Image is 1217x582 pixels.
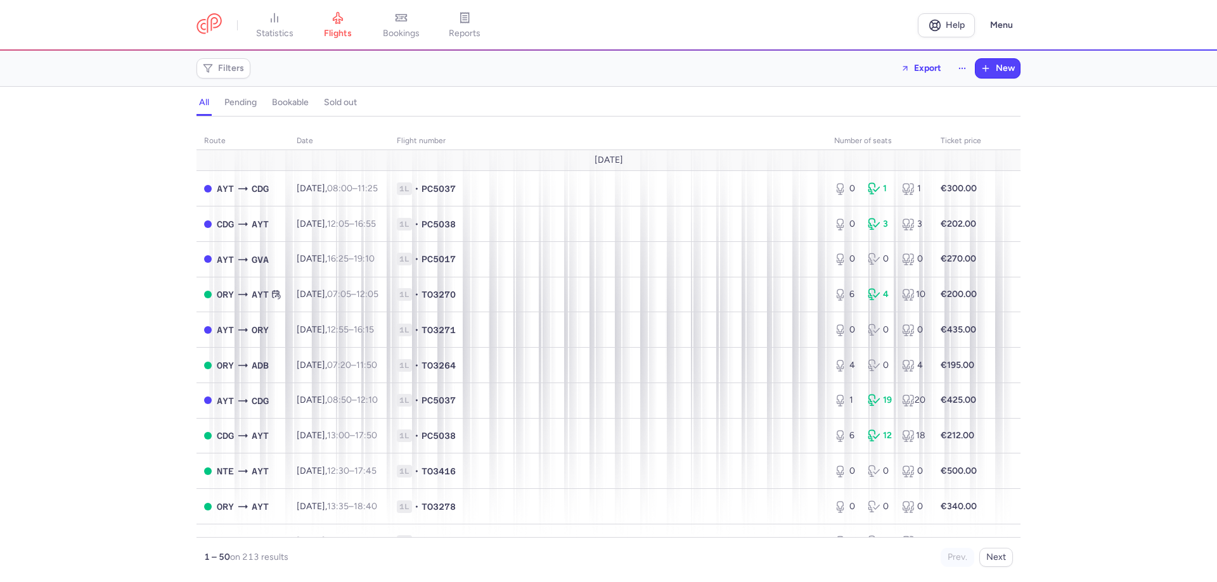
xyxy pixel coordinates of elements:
time: 17:45 [354,465,377,476]
span: 1L [397,359,412,372]
button: Next [979,548,1013,567]
span: TO3264 [422,359,456,372]
th: Flight number [389,132,827,151]
span: – [327,536,376,547]
a: CitizenPlane red outlined logo [196,13,222,37]
span: • [415,182,419,195]
span: • [415,218,419,231]
span: 1L [397,218,412,231]
span: TO3271 [422,324,456,336]
div: 19 [868,394,891,407]
span: [DATE], [297,430,377,441]
time: 12:05 [356,289,378,300]
h4: all [199,97,209,108]
strong: €500.00 [941,465,977,476]
button: Filters [197,59,250,78]
span: 1L [397,324,412,336]
div: 3 [868,218,891,231]
time: 11:25 [357,183,378,194]
span: – [327,253,375,264]
span: ORY [217,288,234,301]
a: Help [918,13,975,37]
span: [DATE], [297,183,378,194]
strong: 1 – 50 [204,552,230,562]
th: date [289,132,389,151]
span: – [327,395,378,405]
span: 1L [397,429,412,442]
a: reports [433,11,496,39]
time: 12:10 [357,395,378,405]
time: 18:40 [354,501,377,512]
span: AYT [252,217,269,231]
span: [DATE], [297,536,376,547]
span: CDG [217,429,234,443]
span: AYT [252,500,269,514]
span: [DATE], [297,218,376,229]
strong: €212.00 [941,430,974,441]
span: – [327,465,377,476]
span: ADB [252,358,269,372]
span: flights [324,28,352,39]
span: PC5038 [422,218,456,231]
span: ORY [217,500,234,514]
div: 0 [834,500,858,513]
strong: €195.00 [941,360,974,370]
span: 1L [397,288,412,301]
a: bookings [370,11,433,39]
div: 6 [902,535,925,548]
button: Export [892,58,950,79]
time: 08:50 [327,395,352,405]
span: AYT [252,429,269,443]
span: AYT [217,323,234,337]
strong: €270.00 [941,253,976,264]
span: TO3278 [422,500,456,513]
span: – [327,183,378,194]
span: reports [449,28,480,39]
div: 10 [902,288,925,301]
span: • [415,429,419,442]
div: 6 [834,535,858,548]
span: Export [914,63,941,73]
div: 0 [834,465,858,478]
div: 0 [834,218,858,231]
span: • [415,324,419,336]
div: 12 [868,429,891,442]
time: 07:20 [327,360,351,370]
span: Filters [218,63,244,73]
time: 16:55 [354,218,376,229]
div: 4 [868,288,891,301]
span: AYT [217,394,234,408]
th: route [196,132,289,151]
div: 0 [868,500,891,513]
span: [DATE], [297,501,377,512]
span: PC5037 [422,394,456,407]
time: 13:00 [327,430,350,441]
div: 6 [834,288,858,301]
div: 4 [902,359,925,372]
div: 1 [902,182,925,195]
span: – [327,360,377,370]
div: 0 [834,324,858,336]
th: Ticket price [933,132,989,151]
span: AYT [252,464,269,478]
div: 0 [902,465,925,478]
span: 1L [397,253,412,265]
span: – [327,430,377,441]
div: 6 [834,429,858,442]
time: 07:05 [327,289,351,300]
div: 0 [868,535,891,548]
span: 1L [397,182,412,195]
span: Help [946,20,965,30]
span: CDG [217,217,234,231]
div: 0 [868,465,891,478]
h4: pending [224,97,257,108]
time: 08:00 [327,183,352,194]
span: bookings [383,28,420,39]
span: AYT [217,253,234,267]
div: 0 [834,253,858,265]
div: 20 [902,394,925,407]
span: • [415,288,419,301]
span: • [415,359,419,372]
time: 13:35 [327,501,349,512]
span: GVA [252,253,269,267]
